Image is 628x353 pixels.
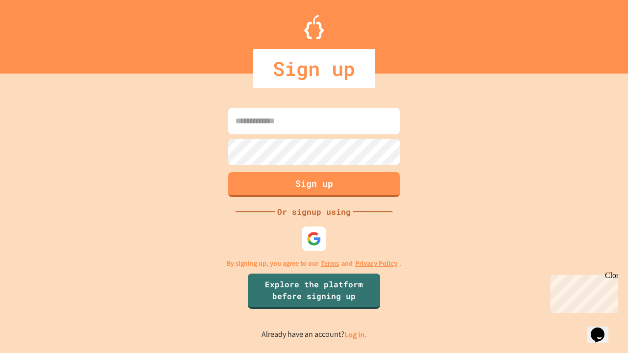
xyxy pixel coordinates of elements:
[275,206,353,218] div: Or signup using
[547,271,618,313] iframe: chat widget
[4,4,68,62] div: Chat with us now!Close
[321,258,339,269] a: Terms
[344,329,367,340] a: Log in.
[355,258,397,269] a: Privacy Policy
[227,258,402,269] p: By signing up, you agree to our and .
[228,172,400,197] button: Sign up
[253,49,375,88] div: Sign up
[587,314,618,343] iframe: chat widget
[248,274,380,309] a: Explore the platform before signing up
[307,231,321,246] img: google-icon.svg
[304,15,324,39] img: Logo.svg
[262,328,367,341] p: Already have an account?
